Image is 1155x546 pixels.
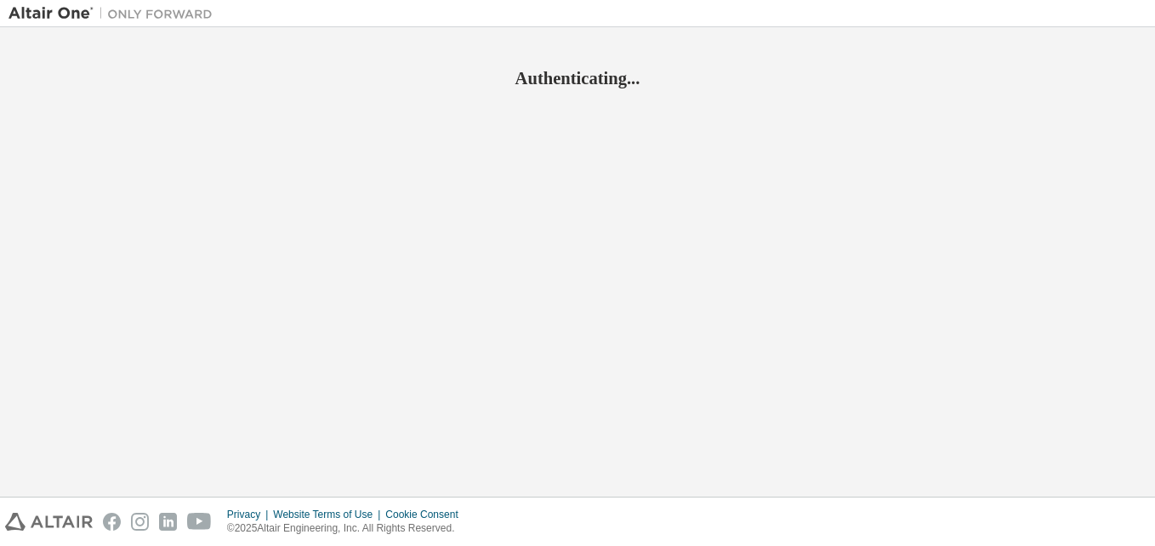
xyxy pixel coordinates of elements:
img: linkedin.svg [159,513,177,531]
div: Cookie Consent [385,508,468,521]
div: Website Terms of Use [273,508,385,521]
h2: Authenticating... [9,67,1146,89]
img: Altair One [9,5,221,22]
p: © 2025 Altair Engineering, Inc. All Rights Reserved. [227,521,469,536]
img: youtube.svg [187,513,212,531]
div: Privacy [227,508,273,521]
img: facebook.svg [103,513,121,531]
img: altair_logo.svg [5,513,93,531]
img: instagram.svg [131,513,149,531]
